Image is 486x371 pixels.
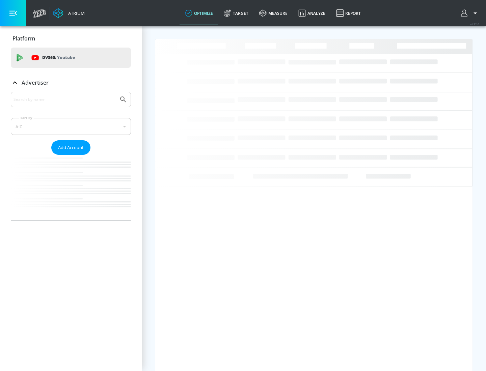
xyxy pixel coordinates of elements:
p: Advertiser [22,79,49,86]
a: Target [218,1,254,25]
input: Search by name [13,95,116,104]
div: Platform [11,29,131,48]
p: Youtube [57,54,75,61]
span: v 4.32.0 [470,22,479,26]
div: Atrium [65,10,85,16]
a: Analyze [293,1,331,25]
div: A-Z [11,118,131,135]
div: Advertiser [11,73,131,92]
a: Atrium [53,8,85,18]
div: Advertiser [11,92,131,220]
p: Platform [12,35,35,42]
a: Report [331,1,366,25]
nav: list of Advertiser [11,155,131,220]
span: Add Account [58,144,84,151]
label: Sort By [19,116,34,120]
p: DV360: [42,54,75,61]
a: optimize [180,1,218,25]
a: measure [254,1,293,25]
button: Add Account [51,140,90,155]
div: DV360: Youtube [11,48,131,68]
